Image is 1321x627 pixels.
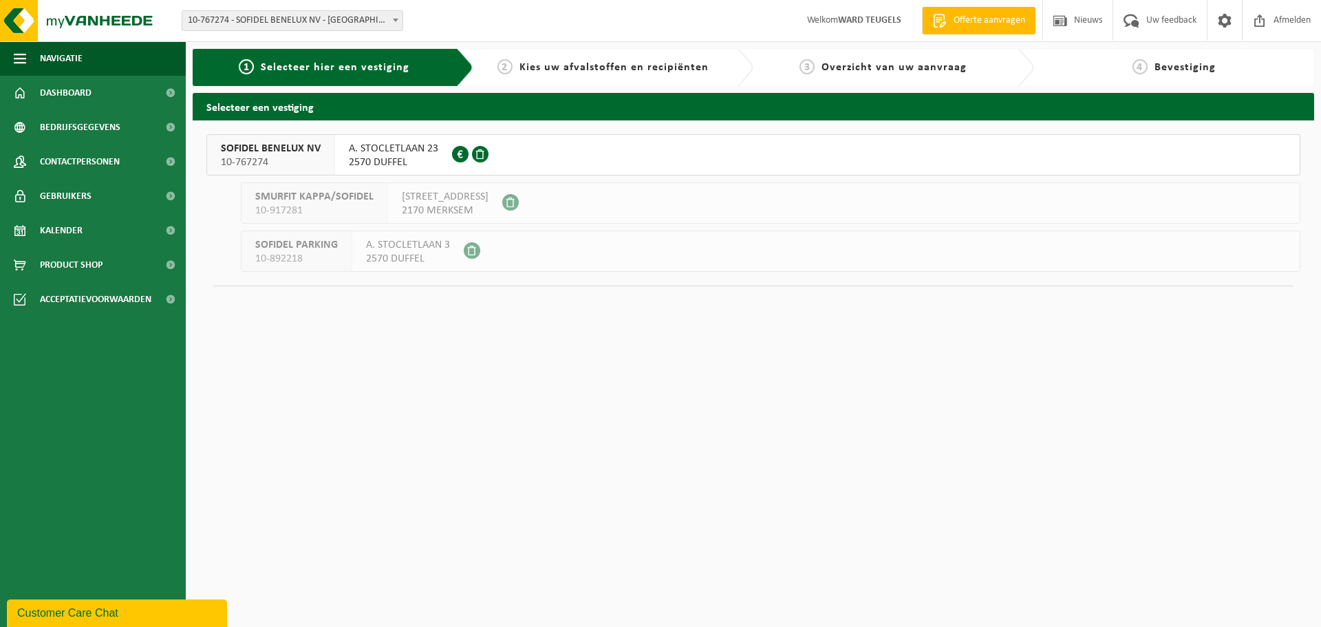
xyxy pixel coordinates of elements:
[182,11,402,30] span: 10-767274 - SOFIDEL BENELUX NV - DUFFEL
[40,76,92,110] span: Dashboard
[1154,62,1216,73] span: Bevestiging
[255,204,374,217] span: 10-917281
[193,93,1314,120] h2: Selecteer een vestiging
[255,238,338,252] span: SOFIDEL PARKING
[821,62,967,73] span: Overzicht van uw aanvraag
[366,238,450,252] span: A. STOCLETLAAN 3
[40,145,120,179] span: Contactpersonen
[40,110,120,145] span: Bedrijfsgegevens
[497,59,513,74] span: 2
[922,7,1035,34] a: Offerte aanvragen
[206,134,1300,176] button: SOFIDEL BENELUX NV 10-767274 A. STOCLETLAAN 232570 DUFFEL
[221,142,321,156] span: SOFIDEL BENELUX NV
[221,156,321,169] span: 10-767274
[402,190,488,204] span: [STREET_ADDRESS]
[261,62,409,73] span: Selecteer hier een vestiging
[40,179,92,213] span: Gebruikers
[182,10,403,31] span: 10-767274 - SOFIDEL BENELUX NV - DUFFEL
[349,142,438,156] span: A. STOCLETLAAN 23
[838,15,901,25] strong: WARD TEUGELS
[519,62,709,73] span: Kies uw afvalstoffen en recipiënten
[255,252,338,266] span: 10-892218
[40,41,83,76] span: Navigatie
[1132,59,1148,74] span: 4
[402,204,488,217] span: 2170 MERKSEM
[799,59,815,74] span: 3
[40,213,83,248] span: Kalender
[366,252,450,266] span: 2570 DUFFEL
[40,248,103,282] span: Product Shop
[255,190,374,204] span: SMURFIT KAPPA/SOFIDEL
[40,282,151,317] span: Acceptatievoorwaarden
[349,156,438,169] span: 2570 DUFFEL
[950,14,1029,28] span: Offerte aanvragen
[7,597,230,627] iframe: chat widget
[239,59,254,74] span: 1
